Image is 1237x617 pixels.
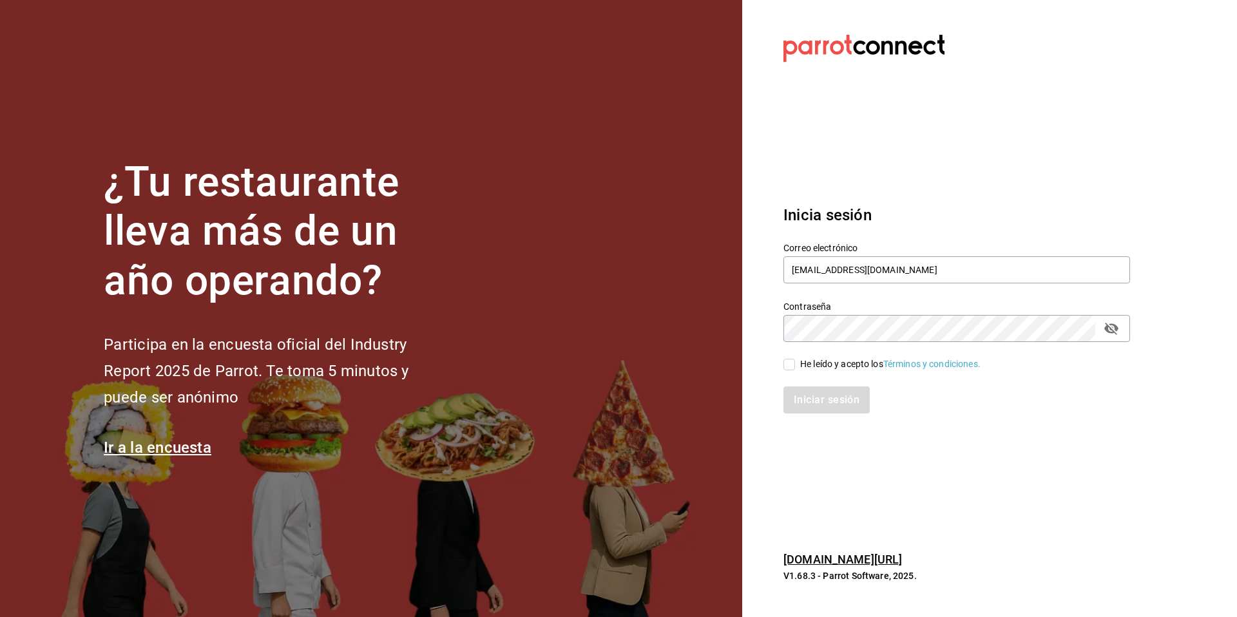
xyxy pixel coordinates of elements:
[883,359,981,369] a: Términos y condiciones.
[104,332,452,410] h2: Participa en la encuesta oficial del Industry Report 2025 de Parrot. Te toma 5 minutos y puede se...
[783,204,1130,227] h3: Inicia sesión
[783,553,902,566] a: [DOMAIN_NAME][URL]
[104,439,211,457] a: Ir a la encuesta
[783,301,1130,310] label: Contraseña
[783,569,1130,582] p: V1.68.3 - Parrot Software, 2025.
[783,243,1130,252] label: Correo electrónico
[1100,318,1122,339] button: passwordField
[783,256,1130,283] input: Ingresa tu correo electrónico
[104,158,452,306] h1: ¿Tu restaurante lleva más de un año operando?
[800,357,981,371] div: He leído y acepto los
